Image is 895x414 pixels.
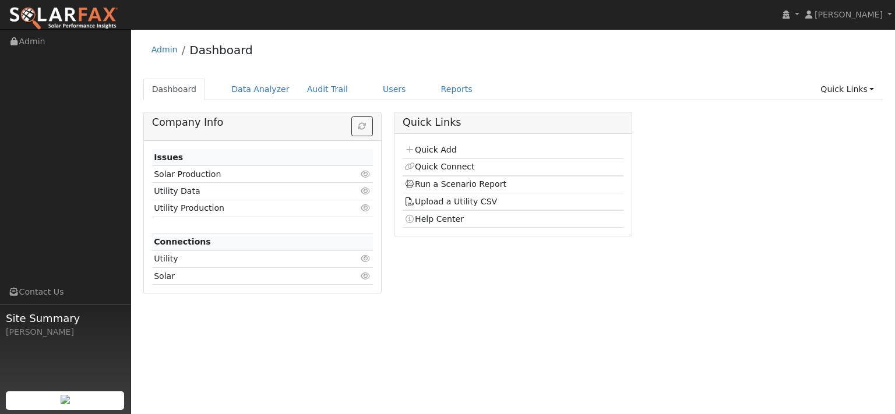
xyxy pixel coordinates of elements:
[403,116,623,129] h5: Quick Links
[152,268,337,285] td: Solar
[189,43,253,57] a: Dashboard
[6,326,125,338] div: [PERSON_NAME]
[374,79,415,100] a: Users
[361,254,371,263] i: Click to view
[432,79,481,100] a: Reports
[298,79,357,100] a: Audit Trail
[6,310,125,326] span: Site Summary
[154,237,211,246] strong: Connections
[152,166,337,183] td: Solar Production
[152,183,337,200] td: Utility Data
[361,187,371,195] i: Click to view
[812,79,883,100] a: Quick Links
[361,170,371,178] i: Click to view
[404,197,497,206] a: Upload a Utility CSV
[404,145,456,154] a: Quick Add
[152,116,373,129] h5: Company Info
[152,200,337,217] td: Utility Production
[815,10,883,19] span: [PERSON_NAME]
[404,162,474,171] a: Quick Connect
[223,79,298,100] a: Data Analyzer
[154,153,183,162] strong: Issues
[9,6,118,31] img: SolarFax
[361,204,371,212] i: Click to view
[361,272,371,280] i: Click to view
[152,250,337,267] td: Utility
[151,45,178,54] a: Admin
[404,179,506,189] a: Run a Scenario Report
[61,395,70,404] img: retrieve
[404,214,464,224] a: Help Center
[143,79,206,100] a: Dashboard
